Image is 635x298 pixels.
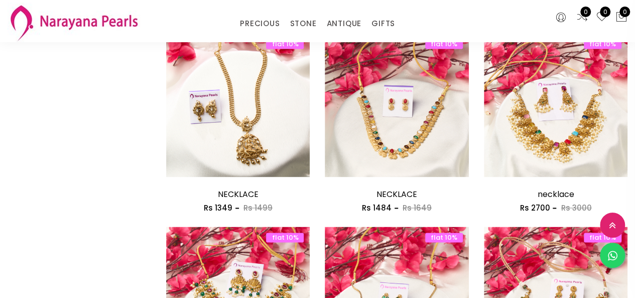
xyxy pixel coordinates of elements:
[243,203,273,213] span: Rs 1499
[204,203,232,213] span: Rs 1349
[425,233,463,242] span: flat 10%
[537,188,574,200] a: necklace
[596,11,608,24] a: 0
[266,39,304,49] span: flat 10%
[362,203,392,213] span: Rs 1484
[266,233,304,242] span: flat 10%
[576,11,588,24] a: 0
[561,203,591,213] span: Rs 3000
[600,7,610,17] span: 0
[218,188,259,200] a: NECKLACE
[376,188,417,200] a: NECKLACE
[240,16,280,31] a: PRECIOUS
[520,203,550,213] span: Rs 2700
[326,16,361,31] a: ANTIQUE
[584,39,621,49] span: flat 10%
[371,16,395,31] a: GIFTS
[580,7,591,17] span: 0
[584,233,621,242] span: flat 10%
[290,16,316,31] a: STONE
[615,11,627,24] button: 0
[403,203,432,213] span: Rs 1649
[619,7,630,17] span: 0
[425,39,463,49] span: flat 10%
